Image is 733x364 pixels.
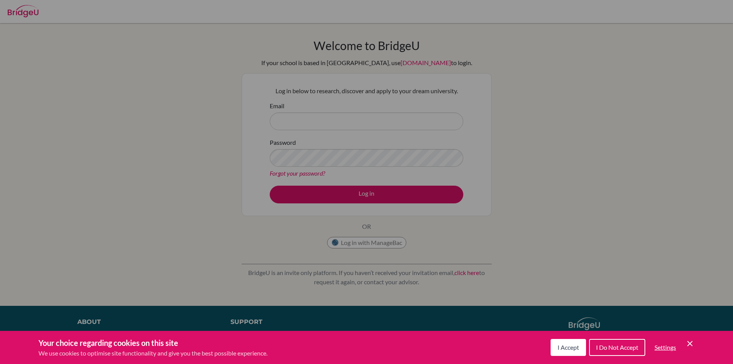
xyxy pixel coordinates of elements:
button: I Accept [551,339,586,356]
button: Settings [648,340,682,355]
h3: Your choice regarding cookies on this site [38,337,267,349]
span: I Do Not Accept [596,344,638,351]
span: Settings [655,344,676,351]
button: Save and close [685,339,695,348]
span: I Accept [558,344,579,351]
button: I Do Not Accept [589,339,645,356]
p: We use cookies to optimise site functionality and give you the best possible experience. [38,349,267,358]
